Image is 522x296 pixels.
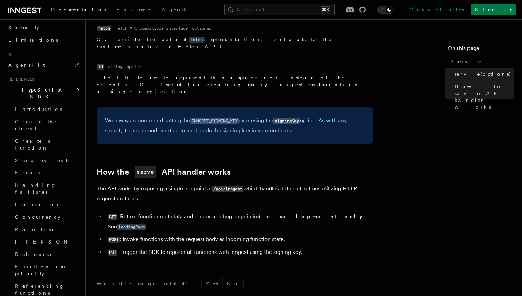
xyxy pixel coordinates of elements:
[6,34,81,46] a: Limitations
[51,7,108,12] span: Documentation
[97,166,231,178] a: How theserveAPI handler works
[8,37,58,43] span: Limitations
[8,62,45,68] span: AgentKit
[15,157,69,163] span: Send events
[455,83,514,111] span: How the serve API handler works
[108,64,123,69] dd: string
[15,170,40,175] span: Errors
[15,106,65,112] span: Introduction
[448,44,514,55] h4: On this page
[12,103,81,115] a: Introduction
[405,4,468,15] a: Contact sales
[6,84,81,103] button: TypeScript SDK
[106,212,373,232] li: : Return function metadata and render a debug page in in . See .
[212,186,243,192] code: /api/inngest
[321,6,330,13] kbd: ⌘K
[452,68,514,80] a: serve(options)
[189,37,204,43] code: fetch
[135,166,156,178] code: serve
[127,64,146,69] dd: optional
[6,21,81,34] a: Security
[377,6,394,14] button: Toggle dark mode
[8,25,39,30] span: Security
[15,214,60,220] span: Concurrency
[12,248,81,260] a: Debounce
[15,251,54,257] span: Debounce
[15,227,59,232] span: Rate limit
[108,250,117,256] code: PUT
[106,235,373,245] li: : Invoke functions with the request body as incoming function state.
[15,182,56,195] span: Handling failures
[471,4,516,15] a: Sign Up
[15,283,65,296] span: Referencing functions
[105,116,365,135] p: We always recommend setting the over using the option. As with any secret, it's not a good practi...
[117,224,146,230] code: landingPage
[6,77,35,82] span: References
[115,26,188,31] dd: Fetch API compatible interface
[448,55,514,68] a: Serve
[47,2,112,19] a: Documentation
[15,202,60,207] span: Cancel on
[157,2,202,19] a: AgentKit
[192,26,211,31] dd: optional
[97,26,111,31] code: fetch
[15,138,56,151] span: Create a function
[97,64,104,70] code: id
[190,117,239,124] a: INNGEST_SIGNING_KEY
[12,198,81,211] a: Cancel on
[108,237,120,243] code: POST
[97,280,193,287] p: Was this page helpful?
[116,7,153,12] span: Examples
[108,214,117,220] code: GET
[12,236,81,248] a: [PERSON_NAME]
[224,4,335,15] button: Search...⌘K
[190,118,239,124] code: INNGEST_SIGNING_KEY
[12,135,81,154] a: Create a function
[97,184,373,203] p: The API works by exposing a single endpoint at which handles different actions utilizing HTTP req...
[106,247,373,257] li: : Trigger the SDK to register all functions with Inngest using the signing key.
[451,58,482,65] span: Serve
[273,118,300,124] code: signingKey
[189,37,204,42] a: fetch
[6,59,81,71] a: AgentKit
[97,36,362,50] p: Override the default implementation. Defaults to the runtime's native Fetch API.
[162,7,198,12] span: AgentKit
[257,213,362,220] strong: development only
[117,223,146,230] a: landingPage
[455,70,511,77] span: serve(options)
[202,278,222,289] button: Yes
[12,115,81,135] a: Create the client
[12,223,81,236] a: Rate limit
[6,86,75,100] span: TypeScript SDK
[15,264,67,276] span: Function run priority
[15,119,57,131] span: Create the client
[112,2,157,19] a: Examples
[12,260,81,280] a: Function run priority
[12,211,81,223] a: Concurrency
[452,80,514,113] a: How the serve API handler works
[12,154,81,166] a: Send events
[12,179,81,198] a: Handling failures
[15,239,116,245] span: [PERSON_NAME]
[6,52,13,57] span: AI
[223,278,243,289] button: No
[97,74,362,95] p: The ID to use to represent this application instead of the client's ID. Useful for creating many ...
[12,166,81,179] a: Errors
